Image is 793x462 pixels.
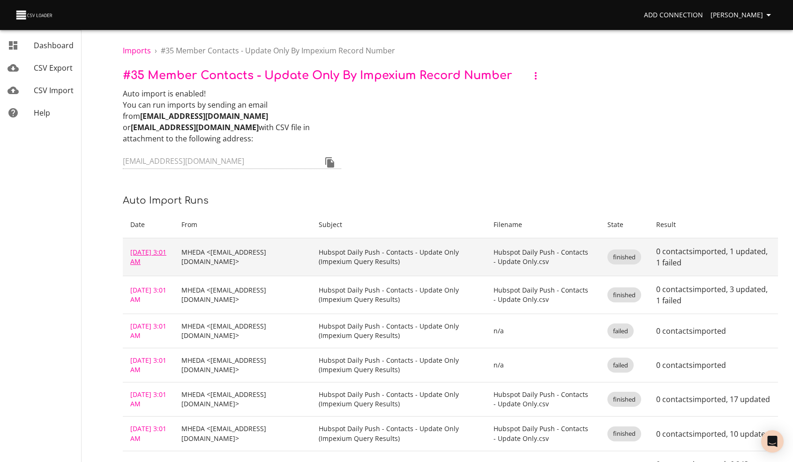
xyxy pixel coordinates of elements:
[319,151,341,174] button: Copy to clipboard
[486,276,599,314] td: Hubspot Daily Push - Contacts - Update Only.csv
[123,212,174,238] th: Date
[123,69,512,82] span: # 35 Member Contacts - Update Only by Impexium Record Number
[486,238,599,276] td: Hubspot Daily Push - Contacts - Update Only.csv
[34,40,74,51] span: Dashboard
[607,361,634,370] span: failed
[311,314,486,348] td: Hubspot Daily Push - Contacts - Update Only (Impexium Query Results)
[656,325,771,337] p: 0 contacts imported
[486,314,599,348] td: n/a
[607,291,641,300] span: finished
[123,88,341,144] p: Auto import is enabled! You can run imports by sending an email from or with CSV file in attachme...
[607,429,641,438] span: finished
[607,327,634,336] span: failed
[607,253,641,262] span: finished
[174,417,311,451] td: MHEDA <[EMAIL_ADDRESS][DOMAIN_NAME]>
[123,195,209,206] span: Auto Import Runs
[644,9,703,21] span: Add Connection
[174,276,311,314] td: MHEDA <[EMAIL_ADDRESS][DOMAIN_NAME]>
[123,45,151,56] a: Imports
[34,85,74,95] span: CSV Import
[311,348,486,382] td: Hubspot Daily Push - Contacts - Update Only (Impexium Query Results)
[130,286,166,304] a: [DATE] 3:01 AM
[34,108,50,118] span: Help
[174,348,311,382] td: MHEDA <[EMAIL_ADDRESS][DOMAIN_NAME]>
[130,356,166,374] a: [DATE] 3:01 AM
[140,111,268,121] strong: [EMAIL_ADDRESS][DOMAIN_NAME]
[155,45,157,56] li: ›
[130,322,166,340] a: [DATE] 3:01 AM
[656,359,771,371] p: 0 contacts imported
[34,63,73,73] span: CSV Export
[761,430,784,453] div: Open Intercom Messenger
[707,7,778,24] button: [PERSON_NAME]
[486,417,599,451] td: Hubspot Daily Push - Contacts - Update Only.csv
[486,348,599,382] td: n/a
[656,284,771,306] p: 0 contacts imported , 3 updated , 1 failed
[600,212,649,238] th: State
[486,382,599,417] td: Hubspot Daily Push - Contacts - Update Only.csv
[311,276,486,314] td: Hubspot Daily Push - Contacts - Update Only (Impexium Query Results)
[15,8,54,22] img: CSV Loader
[640,7,707,24] a: Add Connection
[130,248,166,266] a: [DATE] 3:01 AM
[607,395,641,404] span: finished
[656,428,771,440] p: 0 contacts imported , 10 updated
[131,122,259,132] strong: [EMAIL_ADDRESS][DOMAIN_NAME]
[656,394,771,405] p: 0 contacts imported , 17 updated
[174,314,311,348] td: MHEDA <[EMAIL_ADDRESS][DOMAIN_NAME]>
[649,212,778,238] th: Result
[174,212,311,238] th: From
[311,382,486,417] td: Hubspot Daily Push - Contacts - Update Only (Impexium Query Results)
[130,424,166,442] a: [DATE] 3:01 AM
[311,238,486,276] td: Hubspot Daily Push - Contacts - Update Only (Impexium Query Results)
[174,238,311,276] td: MHEDA <[EMAIL_ADDRESS][DOMAIN_NAME]>
[311,417,486,451] td: Hubspot Daily Push - Contacts - Update Only (Impexium Query Results)
[174,382,311,417] td: MHEDA <[EMAIL_ADDRESS][DOMAIN_NAME]>
[711,9,774,21] span: [PERSON_NAME]
[161,45,395,56] span: # 35 Member Contacts - Update Only by Impexium Record Number
[311,212,486,238] th: Subject
[656,246,771,268] p: 0 contacts imported , 1 updated , 1 failed
[130,390,166,408] a: [DATE] 3:01 AM
[486,212,599,238] th: Filename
